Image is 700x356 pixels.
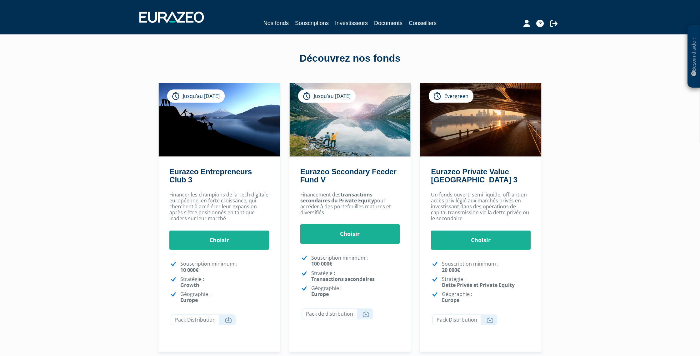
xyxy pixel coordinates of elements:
p: Géographie : [180,291,269,303]
a: Nos fonds [263,19,289,28]
strong: transactions secondaires du Private Equity [300,191,374,204]
strong: Europe [311,291,329,298]
a: Choisir [169,231,269,250]
p: Stratégie : [180,276,269,288]
a: Choisir [431,231,531,250]
p: Souscription minimum : [442,261,531,273]
p: Stratégie : [311,270,400,282]
div: Evergreen [429,89,473,103]
a: Conseillers [409,19,437,28]
img: Eurazeo Entrepreneurs Club 3 [159,83,280,156]
a: Pack Distribution [171,314,236,325]
a: Pack Distribution [432,314,497,325]
p: Géographie : [442,291,531,303]
strong: Growth [180,282,199,288]
div: Jusqu’au [DATE] [167,89,225,103]
div: Jusqu’au [DATE] [298,89,356,103]
a: Choisir [300,224,400,244]
strong: Europe [442,297,459,303]
img: Eurazeo Secondary Feeder Fund V [290,83,411,156]
a: Souscriptions [295,19,329,28]
strong: 20 000€ [442,267,460,273]
p: Besoin d'aide ? [690,28,697,85]
strong: Europe [180,297,198,303]
img: Eurazeo Private Value Europe 3 [420,83,541,156]
p: Souscription minimum : [180,261,269,273]
strong: 100 000€ [311,260,332,267]
div: Découvrez nos fonds [172,51,528,66]
p: Un fonds ouvert, semi liquide, offrant un accès privilégié aux marchés privés en investissant dan... [431,192,531,222]
a: Eurazeo Private Value [GEOGRAPHIC_DATA] 3 [431,167,517,184]
p: Stratégie : [442,276,531,288]
a: Eurazeo Secondary Feeder Fund V [300,167,397,184]
p: Financement des pour accéder à des portefeuilles matures et diversifiés. [300,192,400,216]
a: Documents [374,19,402,28]
p: Géographie : [311,285,400,297]
strong: Dette Privée et Private Equity [442,282,515,288]
a: Investisseurs [335,19,368,28]
a: Eurazeo Entrepreneurs Club 3 [169,167,252,184]
a: Pack de distribution [302,308,373,319]
strong: Transactions secondaires [311,276,375,282]
p: Financer les champions de la Tech digitale européenne, en forte croissance, qui cherchent à accél... [169,192,269,222]
strong: 10 000€ [180,267,198,273]
img: 1732889491-logotype_eurazeo_blanc_rvb.png [139,12,204,23]
p: Souscription minimum : [311,255,400,267]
